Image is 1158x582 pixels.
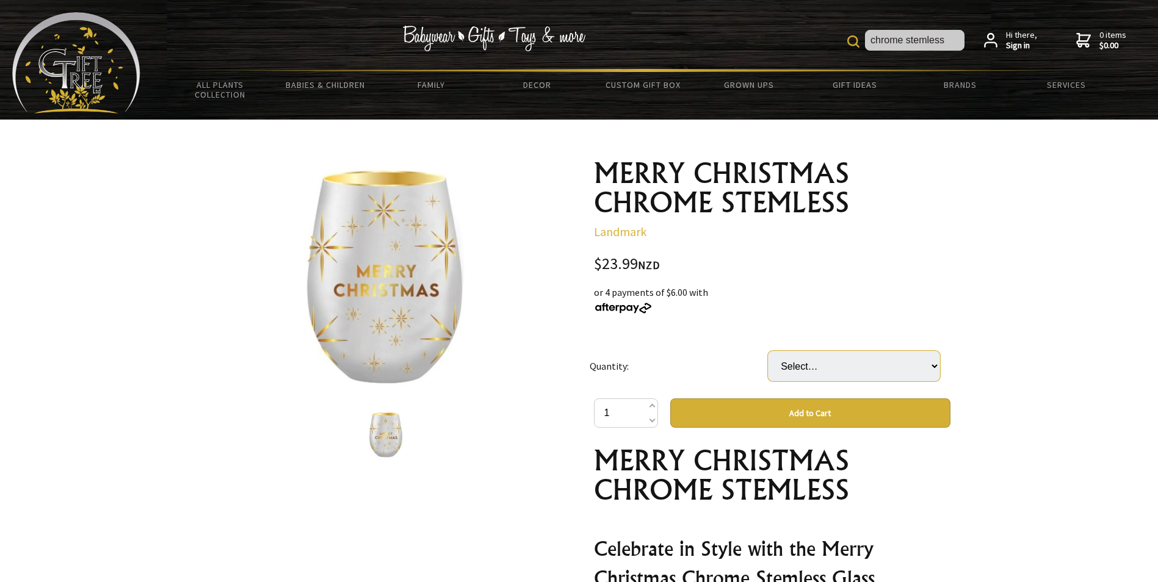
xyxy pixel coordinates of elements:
strong: Sign in [1006,40,1037,51]
h1: MERRY CHRISTMAS CHROME STEMLESS [594,446,950,505]
img: Babywear - Gifts - Toys & more [402,26,585,51]
a: Services [1013,72,1119,98]
a: All Plants Collection [167,72,273,107]
a: Custom Gift Box [590,72,696,98]
td: Quantity: [590,334,768,398]
span: NZD [638,258,660,272]
strong: $0.00 [1099,40,1126,51]
span: 0 items [1099,29,1126,51]
img: Babyware - Gifts - Toys and more... [12,12,140,113]
a: Decor [484,72,590,98]
a: Landmark [594,224,646,239]
a: Gift Ideas [802,72,907,98]
img: MERRY CHRISTMAS CHROME STEMLESS [369,412,403,458]
div: or 4 payments of $6.00 with [594,285,950,314]
a: Family [378,72,484,98]
a: Babies & Children [273,72,378,98]
a: Brands [908,72,1013,98]
input: Site Search [865,30,964,51]
a: Grown Ups [696,72,802,98]
a: Hi there,Sign in [984,30,1037,51]
button: Add to Cart [670,398,950,428]
a: 0 items$0.00 [1076,30,1126,51]
div: $23.99 [594,256,950,273]
h1: MERRY CHRISTMAS CHROME STEMLESS [594,159,950,217]
img: Afterpay [594,303,653,314]
span: Hi there, [1006,30,1037,51]
img: MERRY CHRISTMAS CHROME STEMLESS [304,167,468,388]
img: product search [847,35,859,48]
